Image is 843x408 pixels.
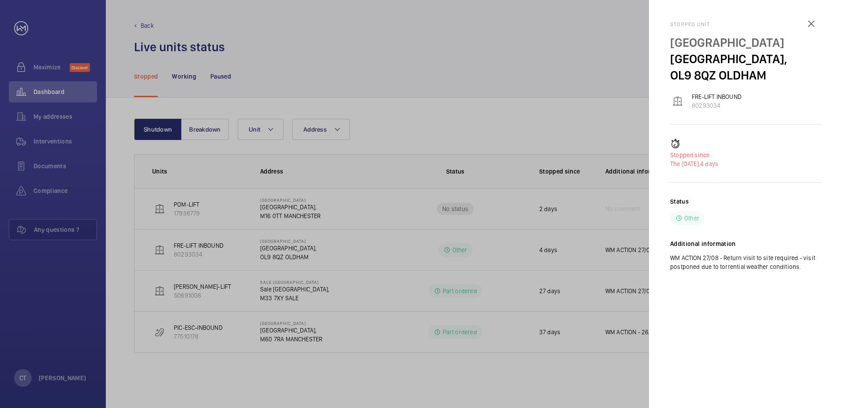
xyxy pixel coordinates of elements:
[692,101,742,110] p: 80293034
[692,92,742,101] p: FRE-LIFT INBOUND
[670,34,822,51] p: [GEOGRAPHIC_DATA]
[670,151,822,159] p: Stopped since
[670,51,822,67] p: [GEOGRAPHIC_DATA],
[670,239,822,248] h2: Additional information
[672,96,683,106] img: elevator.svg
[684,214,699,223] p: Other
[670,21,822,27] h2: Stopped unit
[670,160,700,167] span: The [DATE],
[670,253,822,271] p: WM ACTION 27/08 - Return visit to site required - visit postponed due to torrential weather condi...
[670,159,822,168] p: 4 days
[670,197,689,206] h2: Status
[670,67,822,83] p: OL9 8QZ OLDHAM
